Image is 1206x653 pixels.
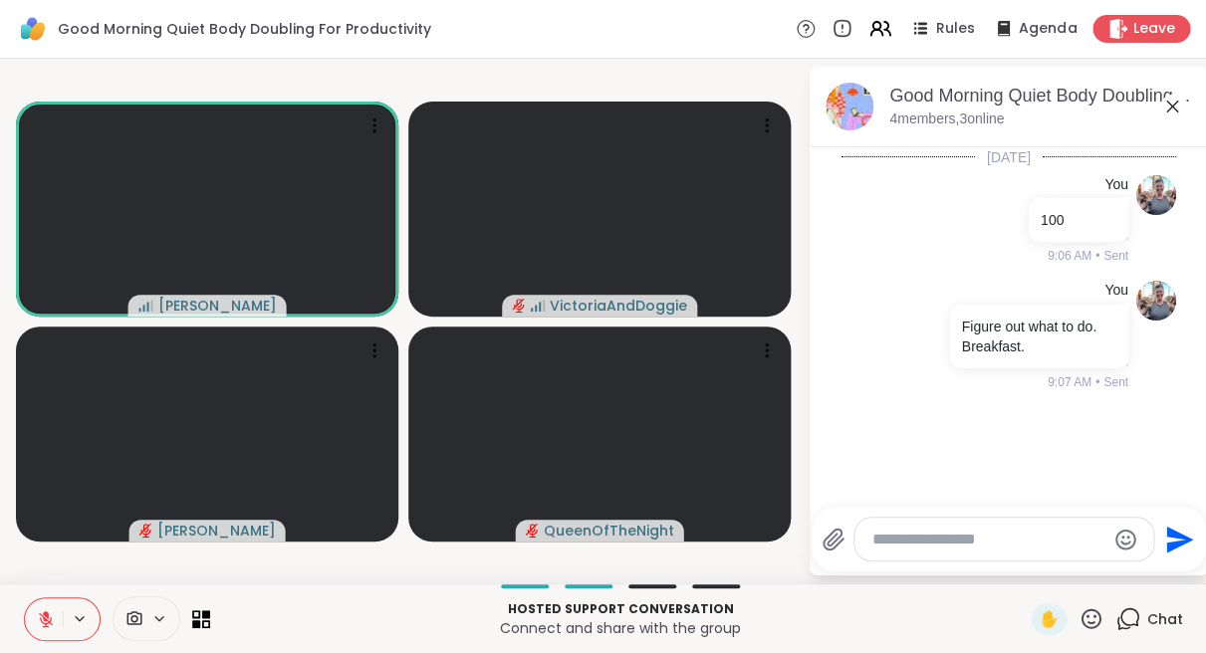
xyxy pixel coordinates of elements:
[550,296,687,316] span: VictoriaAndDoggie
[1136,281,1176,321] img: https://sharewell-space-live.sfo3.digitaloceanspaces.com/user-generated/cca46633-8413-4581-a5b3-c...
[222,600,1019,618] p: Hosted support conversation
[1146,609,1182,629] span: Chat
[936,19,975,39] span: Rules
[1136,175,1176,215] img: https://sharewell-space-live.sfo3.digitaloceanspaces.com/user-generated/cca46633-8413-4581-a5b3-c...
[1048,373,1091,391] span: 9:07 AM
[1104,281,1128,301] h4: You
[1103,373,1128,391] span: Sent
[1104,175,1128,195] h4: You
[58,19,431,39] span: Good Morning Quiet Body Doubling For Productivity
[544,521,674,541] span: QueenOfTheNight
[1095,247,1099,265] span: •
[975,147,1043,167] span: [DATE]
[1041,210,1116,230] p: 100
[158,296,277,316] span: [PERSON_NAME]
[826,83,873,130] img: Good Morning Quiet Body Doubling For Productivity, Oct 09
[1154,517,1199,561] button: Send
[1048,247,1091,265] span: 9:06 AM
[139,524,153,538] span: audio-muted
[1132,19,1174,39] span: Leave
[16,12,50,46] img: ShareWell Logomark
[889,84,1192,109] div: Good Morning Quiet Body Doubling For Productivity, [DATE]
[872,530,1104,549] textarea: Type your message
[157,521,276,541] span: [PERSON_NAME]
[962,317,1116,356] p: Figure out what to do. Breakfast.
[512,299,526,313] span: audio-muted
[1095,373,1099,391] span: •
[1103,247,1128,265] span: Sent
[222,618,1019,638] p: Connect and share with the group
[526,524,540,538] span: audio-muted
[1113,528,1137,551] button: Emoji picker
[1019,19,1077,39] span: Agenda
[889,109,1004,129] p: 4 members, 3 online
[1039,607,1059,631] span: ✋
